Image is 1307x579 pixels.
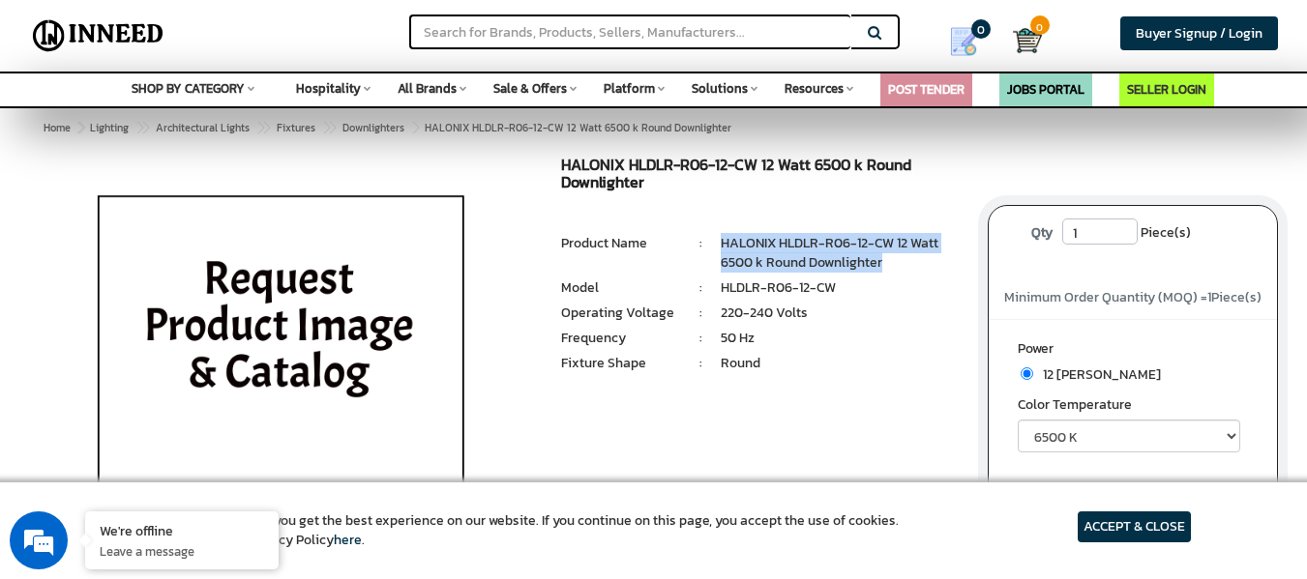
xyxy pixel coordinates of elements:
li: Model [561,278,680,298]
li: : [681,234,721,253]
img: logo_Zg8I0qSkbAqR2WFHt3p6CTuqpyXMFPubPcD2OT02zFN43Cy9FUNNG3NEPhM_Q1qe_.png [33,116,81,127]
span: Fixtures [277,120,315,135]
span: > [411,116,421,139]
li: : [681,354,721,373]
span: Platform [604,79,655,98]
a: JOBS PORTAL [1007,80,1084,99]
span: Downlighters [342,120,404,135]
a: Cart 0 [1013,19,1025,62]
span: All Brands [398,79,457,98]
em: Driven by SalesIQ [152,358,246,371]
img: Inneed.Market [26,12,170,60]
textarea: Type your message and click 'Submit' [10,379,369,447]
div: Leave a message [101,108,325,133]
span: Solutions [692,79,748,98]
li: HLDLR-R06-12-CW [721,278,959,298]
li: : [681,304,721,323]
span: 0 [971,19,991,39]
img: salesiqlogo_leal7QplfZFryJ6FIlVepeu7OftD7mt8q6exU6-34PB8prfIgodN67KcxXM9Y7JQ_.png [134,359,147,370]
em: Submit [283,447,351,473]
div: ADD TO [989,481,1277,504]
h1: HALONIX HLDLR-R06-12-CW 12 Watt 6500 k Round Downlighter [561,157,958,195]
a: Architectural Lights [152,116,253,139]
span: We are offline. Please leave us a message. [41,169,338,364]
label: Qty [1022,218,1062,247]
div: We're offline [100,521,264,539]
span: > [77,120,83,135]
li: Frequency [561,329,680,348]
span: > [135,116,145,139]
a: here [334,530,362,550]
span: Piece(s) [1141,218,1191,247]
span: Sale & Offers [493,79,567,98]
span: 0 [1030,15,1050,35]
article: ACCEPT & CLOSE [1078,511,1191,542]
label: Color Temperature [1018,395,1249,420]
span: Architectural Lights [156,120,250,135]
li: Fixture Shape [561,354,680,373]
input: Search for Brands, Products, Sellers, Manufacturers... [409,14,850,49]
li: Operating Voltage [561,304,680,323]
span: Hospitality [296,79,361,98]
li: HALONIX HLDLR-R06-12-CW 12 Watt 6500 k Round Downlighter [721,234,959,273]
li: Round [721,354,959,373]
span: Buyer Signup / Login [1136,23,1262,43]
li: : [681,278,721,298]
span: 1 [1207,287,1211,307]
a: Home [40,116,74,139]
a: Downlighters [339,116,408,139]
span: 12 [PERSON_NAME] [1033,364,1161,385]
a: my Quotes 0 [928,19,1013,64]
a: POST TENDER [888,80,965,99]
li: 220-240 Volts [721,304,959,323]
li: 50 Hz [721,329,959,348]
li: Product Name [561,234,680,253]
label: Power [1018,339,1249,363]
span: Minimum Order Quantity (MOQ) = Piece(s) [1004,287,1262,307]
a: Lighting [86,116,133,139]
img: Cart [1013,26,1042,55]
span: > [322,116,332,139]
a: Buyer Signup / Login [1120,16,1278,50]
li: : [681,329,721,348]
a: Fixtures [273,116,319,139]
span: SHOP BY CATEGORY [132,79,245,98]
span: Lighting [90,120,129,135]
img: Show My Quotes [949,27,978,56]
article: We use cookies to ensure you get the best experience on our website. If you continue on this page... [116,511,899,550]
p: Leave a message [100,542,264,560]
a: SELLER LOGIN [1127,80,1206,99]
div: Minimize live chat window [317,10,364,56]
span: Resources [785,79,844,98]
span: HALONIX HLDLR-R06-12-CW 12 Watt 6500 k Round Downlighter [86,120,731,135]
span: > [256,116,266,139]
